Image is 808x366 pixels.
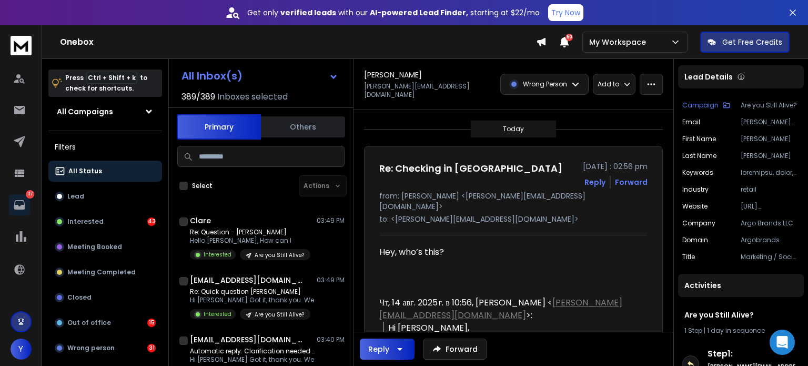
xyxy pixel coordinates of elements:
p: [PERSON_NAME] [741,135,800,143]
h1: Onebox [60,36,536,48]
p: Title [682,253,695,261]
p: Get only with our starting at $22/mo [247,7,540,18]
p: Re: Quick question [PERSON_NAME] [190,288,314,296]
h1: [PERSON_NAME] [364,70,422,80]
img: logo [11,36,32,55]
button: All Inbox(s) [173,65,347,86]
p: Out of office [67,319,111,327]
p: Interested [204,251,231,259]
span: 50 [565,34,573,41]
h1: Are you Still Alive? [684,310,797,320]
p: Company [682,219,715,227]
label: Select [192,182,213,190]
div: Чт, 14 авг. 2025 г. в 10:56, [PERSON_NAME] < >: [379,296,639,322]
p: [PERSON_NAME][EMAIL_ADDRESS][DOMAIN_NAME] [364,82,494,99]
p: Re: Question - [PERSON_NAME] [190,228,310,236]
p: 03:40 PM [317,335,345,344]
a: [PERSON_NAME][EMAIL_ADDRESS][DOMAIN_NAME] [379,296,622,321]
p: 117 [26,190,34,199]
p: Press to check for shortcuts. [65,73,147,94]
p: Meeting Completed [67,268,136,276]
h1: Clare [190,215,211,226]
p: Automatic reply: Clarification needed [PERSON_NAME] [190,347,316,355]
strong: AI-powered Lead Finder, [370,7,468,18]
h3: Inboxes selected [217,91,288,103]
div: Activities [678,274,804,297]
p: Add to [598,80,619,88]
p: Website [682,202,708,211]
p: Argo Brands LLC [741,219,800,227]
p: Hello [PERSON_NAME], How can I [190,236,310,245]
button: Wrong person31 [48,338,162,359]
p: from: [PERSON_NAME] <[PERSON_NAME][EMAIL_ADDRESS][DOMAIN_NAME]> [379,191,648,212]
p: Wrong Person [523,80,567,88]
p: Today [503,125,524,133]
p: Argobrands [741,236,800,244]
div: Forward [615,177,648,187]
div: 15 [147,319,156,327]
button: Forward [423,339,487,360]
button: Campaign [682,101,730,110]
button: Closed [48,287,162,308]
a: 117 [9,194,30,215]
p: Keywords [682,169,713,177]
div: Hi [PERSON_NAME], [388,322,639,334]
p: [DATE] : 02:56 pm [583,161,648,172]
button: All Campaigns [48,101,162,122]
p: loremipsu, dolor, sitametco, adipisci & elitseddoei, tempori utlaboreet, doloremagn aliqua, enima... [741,169,800,177]
h1: [EMAIL_ADDRESS][DOMAIN_NAME] [190,334,306,345]
div: 43 [147,217,156,226]
h1: [EMAIL_ADDRESS][DOMAIN_NAME] [190,275,306,285]
button: Reply [360,339,415,360]
p: Lead [67,192,84,201]
div: Open Intercom Messenger [770,330,795,355]
span: 1 day in sequence [707,326,765,335]
p: Marketing / Social Commerce Specialist [741,253,800,261]
p: Hi [PERSON_NAME] Got it, thank you. We [190,296,314,304]
p: 03:49 PM [317,276,345,284]
p: [PERSON_NAME][EMAIL_ADDRESS][DOMAIN_NAME] [741,118,800,126]
p: Interested [67,217,104,226]
p: [URL][DOMAIN_NAME] [741,202,800,211]
span: 1 Step [684,326,702,335]
p: 03:49 PM [317,216,345,225]
h1: All Campaigns [57,106,113,117]
p: Are you Still Alive? [255,311,304,319]
button: Lead [48,186,162,207]
p: Domain [682,236,708,244]
p: Campaign [682,101,719,110]
span: Ctrl + Shift + k [86,72,137,84]
p: Last Name [682,152,716,160]
button: Meeting Booked [48,236,162,258]
p: to: <[PERSON_NAME][EMAIL_ADDRESS][DOMAIN_NAME]> [379,214,648,224]
p: Email [682,118,700,126]
p: Are you Still Alive? [741,101,800,110]
p: Get Free Credits [722,37,782,47]
button: Get Free Credits [700,32,790,53]
div: 31 [147,344,156,352]
p: retail [741,185,800,194]
p: Interested [204,310,231,318]
button: Try Now [548,4,583,21]
p: All Status [68,167,102,175]
span: 389 / 389 [181,91,215,103]
p: Lead Details [684,72,733,82]
p: Hi [PERSON_NAME] Got it, thank you. We [190,355,316,364]
p: Meeting Booked [67,243,122,251]
button: Out of office15 [48,312,162,333]
button: Interested43 [48,211,162,232]
p: Closed [67,293,92,302]
p: My Workspace [589,37,650,47]
h1: Re: Checking in [GEOGRAPHIC_DATA] [379,161,562,176]
button: All Status [48,161,162,182]
p: First Name [682,135,716,143]
button: Meeting Completed [48,262,162,283]
p: [PERSON_NAME] [741,152,800,160]
button: Y [11,339,32,360]
h3: Filters [48,140,162,154]
button: Reply [584,177,605,187]
p: Wrong person [67,344,115,352]
div: Reply [368,344,389,354]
